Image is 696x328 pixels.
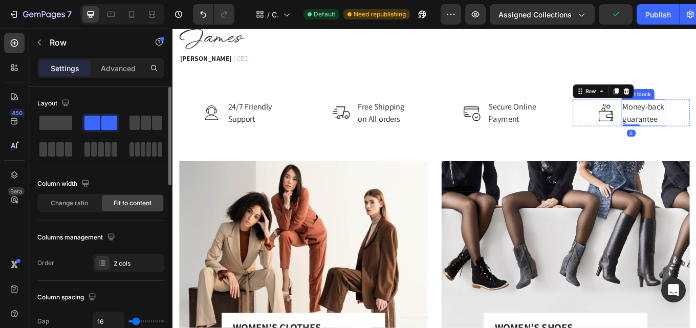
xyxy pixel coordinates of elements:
[217,84,272,114] p: Free Shipping on All orders
[661,278,686,302] div: Open Intercom Messenger
[272,9,279,20] span: Collection Page - [DATE] 18:02:41
[371,84,426,114] p: Secure Online Payment
[498,9,572,20] span: Assigned Collections
[8,187,25,195] div: Beta
[37,177,92,191] div: Column width
[4,4,76,25] button: 7
[529,73,563,82] div: Text block
[490,4,595,25] button: Assigned Collections
[533,119,543,127] div: 0
[37,258,54,268] div: Order
[528,99,577,114] p: guarantee
[482,69,499,78] div: Row
[51,63,79,74] p: Settings
[101,63,136,74] p: Advanced
[193,4,234,25] div: Undo/Redo
[10,109,25,117] div: 450
[37,291,98,304] div: Column spacing
[645,9,671,20] div: Publish
[50,36,137,49] p: Row
[527,83,578,115] div: Rich Text Editor. Editing area: main
[37,317,49,326] div: Gap
[37,231,117,245] div: Columns management
[528,84,577,99] p: Money-back
[114,259,162,268] div: 2 cols
[637,4,680,25] button: Publish
[172,29,696,328] iframe: Design area
[216,83,273,115] div: Rich Text Editor. Editing area: main
[51,199,88,208] span: Change ratio
[314,10,335,19] span: Default
[187,89,208,109] img: Alt Image
[354,10,406,19] span: Need republishing
[114,199,151,208] span: Fit to content
[67,8,72,20] p: 7
[498,89,518,109] img: Alt Image
[37,97,72,111] div: Layout
[267,9,270,20] span: /
[341,89,361,109] img: Alt Image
